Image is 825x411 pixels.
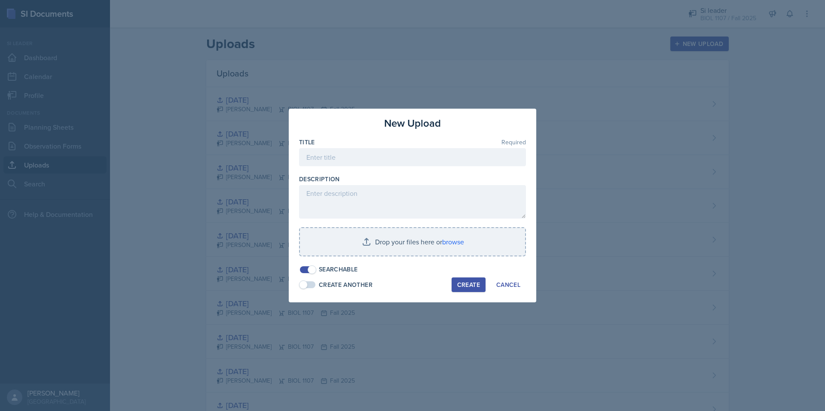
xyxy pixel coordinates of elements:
[501,139,526,145] span: Required
[299,175,340,183] label: Description
[319,280,373,289] div: Create Another
[496,281,520,288] div: Cancel
[457,281,480,288] div: Create
[299,148,526,166] input: Enter title
[299,138,315,146] label: Title
[491,277,526,292] button: Cancel
[319,265,358,274] div: Searchable
[452,277,486,292] button: Create
[384,116,441,131] h3: New Upload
